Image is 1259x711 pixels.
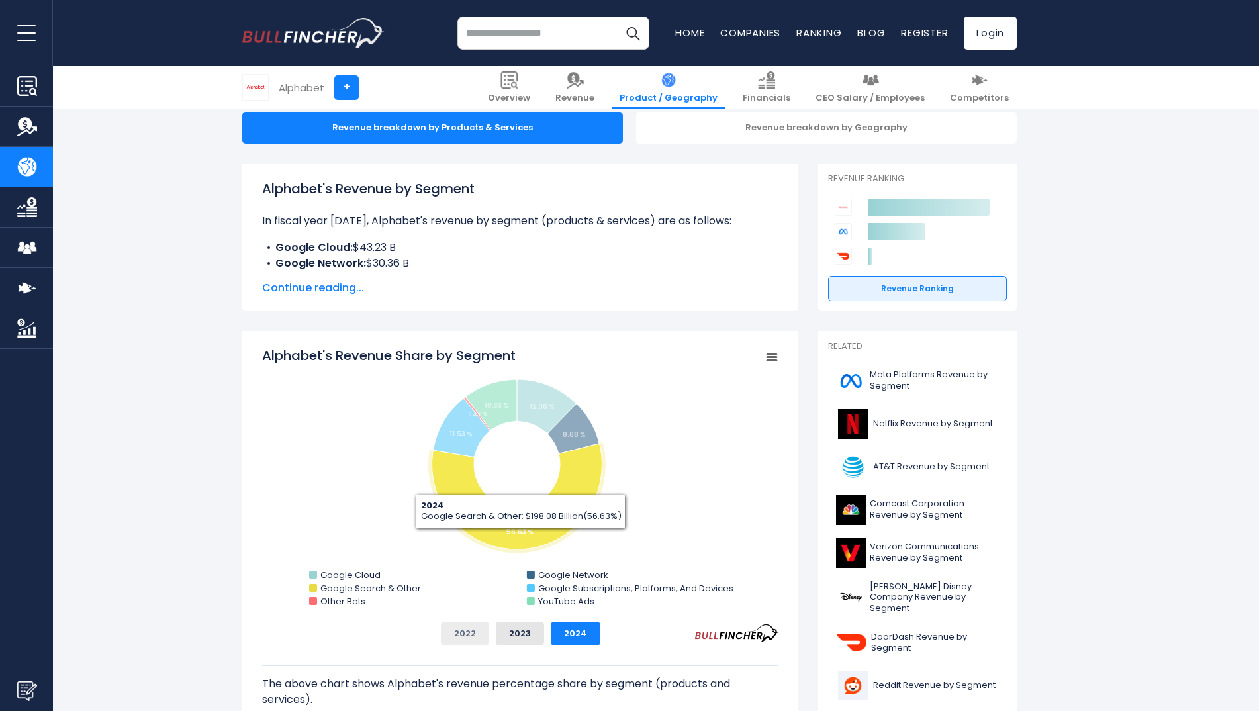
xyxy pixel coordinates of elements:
[720,26,780,40] a: Companies
[836,538,866,568] img: VZ logo
[547,66,602,109] a: Revenue
[828,341,1007,352] p: Related
[612,66,725,109] a: Product / Geography
[262,280,778,296] span: Continue reading...
[808,66,933,109] a: CEO Salary / Employees
[636,112,1017,144] div: Revenue breakdown by Geography
[320,569,381,581] text: Google Cloud
[836,452,869,482] img: T logo
[836,495,866,525] img: CMCSA logo
[871,632,999,654] span: DoorDash Revenue by Segment
[555,93,594,104] span: Revenue
[675,26,704,40] a: Home
[538,569,608,581] text: Google Network
[836,366,866,396] img: META logo
[243,75,268,100] img: GOOGL logo
[275,256,366,271] b: Google Network:
[480,66,538,109] a: Overview
[616,17,649,50] button: Search
[828,578,1007,618] a: [PERSON_NAME] Disney Company Revenue by Segment
[828,492,1007,528] a: Comcast Corporation Revenue by Segment
[488,93,530,104] span: Overview
[873,461,990,473] span: AT&T Revenue by Segment
[836,671,869,700] img: RDDT logo
[835,223,852,240] img: Meta Platforms competitors logo
[334,75,359,100] a: +
[551,622,600,645] button: 2024
[468,411,487,418] tspan: 0.47 %
[441,622,489,645] button: 2022
[828,667,1007,704] a: Reddit Revenue by Segment
[870,581,999,615] span: [PERSON_NAME] Disney Company Revenue by Segment
[870,542,999,564] span: Verizon Communications Revenue by Segment
[506,527,534,537] tspan: 56.63 %
[796,26,841,40] a: Ranking
[836,409,869,439] img: NFLX logo
[262,240,778,256] li: $43.23 B
[828,535,1007,571] a: Verizon Communications Revenue by Segment
[873,680,996,691] span: Reddit Revenue by Segment
[275,240,353,255] b: Google Cloud:
[279,80,324,95] div: Alphabet
[816,93,925,104] span: CEO Salary / Employees
[620,93,718,104] span: Product / Geography
[538,582,733,594] text: Google Subscriptions, Platforms, And Devices
[828,449,1007,485] a: AT&T Revenue by Segment
[496,622,544,645] button: 2023
[828,173,1007,185] p: Revenue Ranking
[835,199,852,216] img: Alphabet competitors logo
[836,583,866,612] img: DIS logo
[743,93,790,104] span: Financials
[828,624,1007,661] a: DoorDash Revenue by Segment
[320,582,421,594] text: Google Search & Other
[262,213,778,229] p: In fiscal year [DATE], Alphabet's revenue by segment (products & services) are as follows:
[485,401,509,410] tspan: 10.33 %
[242,112,623,144] div: Revenue breakdown by Products & Services
[735,66,798,109] a: Financials
[950,93,1009,104] span: Competitors
[942,66,1017,109] a: Competitors
[870,498,999,521] span: Comcast Corporation Revenue by Segment
[530,402,555,412] tspan: 12.36 %
[262,676,778,708] p: The above chart shows Alphabet's revenue percentage share by segment (products and services).
[870,369,999,392] span: Meta Platforms Revenue by Segment
[537,595,594,608] text: YouTube Ads
[262,346,778,611] svg: Alphabet's Revenue Share by Segment
[836,628,867,657] img: DASH logo
[242,18,385,48] img: bullfincher logo
[873,418,993,430] span: Netflix Revenue by Segment
[320,595,365,608] text: Other Bets
[964,17,1017,50] a: Login
[242,18,385,48] a: Go to homepage
[857,26,885,40] a: Blog
[835,248,852,265] img: DoorDash competitors logo
[828,276,1007,301] a: Revenue Ranking
[828,363,1007,399] a: Meta Platforms Revenue by Segment
[449,429,473,439] tspan: 11.53 %
[828,406,1007,442] a: Netflix Revenue by Segment
[901,26,948,40] a: Register
[262,256,778,271] li: $30.36 B
[563,430,586,440] tspan: 8.68 %
[262,179,778,199] h1: Alphabet's Revenue by Segment
[262,346,516,365] tspan: Alphabet's Revenue Share by Segment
